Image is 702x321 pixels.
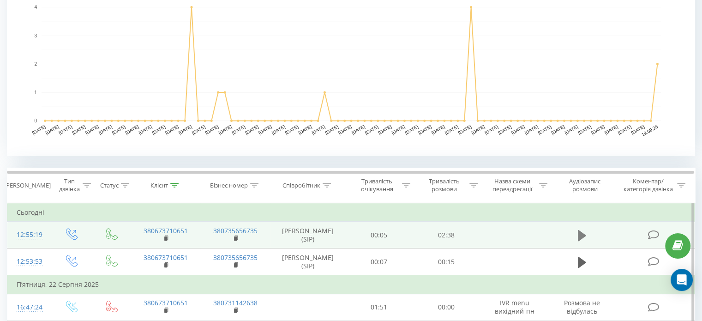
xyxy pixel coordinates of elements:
[213,253,258,262] a: 380735656735
[537,124,552,135] text: [DATE]
[31,124,47,135] text: [DATE]
[244,124,259,135] text: [DATE]
[311,124,326,135] text: [DATE]
[413,222,480,248] td: 02:38
[34,33,37,38] text: 3
[297,124,312,135] text: [DATE]
[111,124,126,135] text: [DATE]
[390,124,406,135] text: [DATE]
[484,124,499,135] text: [DATE]
[213,226,258,235] a: 380735656735
[100,182,119,189] div: Статус
[191,124,206,135] text: [DATE]
[558,177,612,193] div: Аудіозапис розмови
[164,124,180,135] text: [DATE]
[621,177,675,193] div: Коментар/категорія дзвінка
[630,124,645,135] text: [DATE]
[377,124,392,135] text: [DATE]
[671,269,693,291] div: Open Intercom Messenger
[144,226,188,235] a: 380673710651
[413,294,480,321] td: 00:00
[421,177,467,193] div: Тривалість розмови
[231,124,246,135] text: [DATE]
[346,248,413,276] td: 00:07
[34,90,37,95] text: 1
[550,124,565,135] text: [DATE]
[510,124,526,135] text: [DATE]
[497,124,512,135] text: [DATE]
[564,124,579,135] text: [DATE]
[604,124,619,135] text: [DATE]
[17,226,41,244] div: 12:55:19
[488,177,537,193] div: Назва схеми переадресації
[213,298,258,307] a: 380731142638
[4,182,51,189] div: [PERSON_NAME]
[34,118,37,123] text: 0
[364,124,379,135] text: [DATE]
[351,124,366,135] text: [DATE]
[641,124,659,137] text: 19.09.25
[144,298,188,307] a: 380673710651
[125,124,140,135] text: [DATE]
[470,124,486,135] text: [DATE]
[210,182,248,189] div: Бізнес номер
[98,124,113,135] text: [DATE]
[457,124,473,135] text: [DATE]
[178,124,193,135] text: [DATE]
[7,203,695,222] td: Сьогодні
[150,182,168,189] div: Клієнт
[138,124,153,135] text: [DATE]
[577,124,592,135] text: [DATE]
[271,124,286,135] text: [DATE]
[346,294,413,321] td: 01:51
[34,61,37,67] text: 2
[417,124,432,135] text: [DATE]
[151,124,166,135] text: [DATE]
[204,124,220,135] text: [DATE]
[524,124,539,135] text: [DATE]
[444,124,459,135] text: [DATE]
[284,124,300,135] text: [DATE]
[7,275,695,294] td: П’ятниця, 22 Серпня 2025
[34,5,37,10] text: 4
[354,177,400,193] div: Тривалість очікування
[564,298,600,315] span: Розмова не відбулась
[144,253,188,262] a: 380673710651
[431,124,446,135] text: [DATE]
[258,124,273,135] text: [DATE]
[346,222,413,248] td: 00:05
[58,124,73,135] text: [DATE]
[71,124,86,135] text: [DATE]
[590,124,606,135] text: [DATE]
[413,248,480,276] td: 00:15
[324,124,339,135] text: [DATE]
[404,124,419,135] text: [DATE]
[337,124,353,135] text: [DATE]
[617,124,632,135] text: [DATE]
[84,124,100,135] text: [DATE]
[270,222,346,248] td: [PERSON_NAME] (SIP)
[17,298,41,316] div: 16:47:24
[480,294,549,321] td: IVR menu вихідний-пн
[282,182,320,189] div: Співробітник
[217,124,233,135] text: [DATE]
[45,124,60,135] text: [DATE]
[58,177,80,193] div: Тип дзвінка
[17,253,41,271] div: 12:53:53
[270,248,346,276] td: [PERSON_NAME] (SIP)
